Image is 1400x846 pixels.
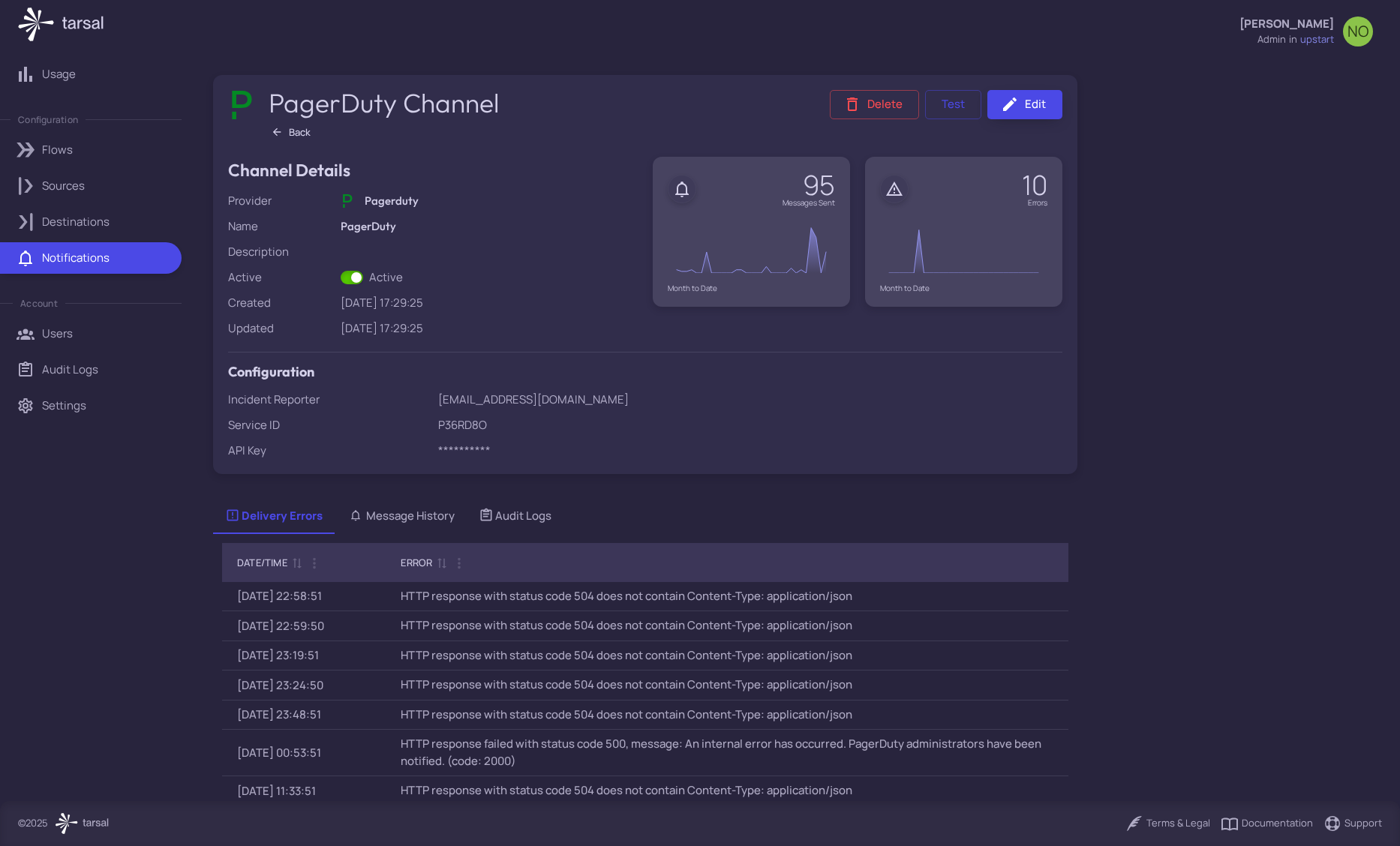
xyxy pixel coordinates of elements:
div: Incident Reporter [228,391,432,408]
p: © 2025 [18,816,48,831]
h6: PagerDuty [341,218,638,235]
h5: Configuration [228,361,1062,382]
div: Chart. Highcharts interactive chart. [880,214,1047,284]
p: Notifications [42,250,110,266]
button: [PERSON_NAME]admininupstartNO [1230,10,1382,53]
span: Sort by Date/Time descending [287,556,305,569]
div: admin [1257,32,1286,47]
h2: PagerDuty Channel [269,87,502,118]
div: API Key [228,442,432,459]
div: Month to Date [880,284,1047,292]
p: Settings [42,397,86,414]
p: Destinations [42,214,110,230]
a: Terms & Legal [1125,814,1210,832]
div: Month to Date [668,284,835,292]
p: Audit Logs [42,361,98,378]
p: [DATE] 00:53:51 [237,747,321,758]
div: Message History [347,508,455,524]
p: HTTP response with status code 504 does not contain Content-Type: application/json [401,617,852,634]
div: Audit Logs [479,508,551,524]
p: Account [20,297,57,310]
p: HTTP response with status code 504 does not contain Content-Type: application/json [401,782,852,799]
p: HTTP response with status code 504 does not contain Content-Type: application/json [401,676,852,694]
div: Tabs List [213,498,1077,534]
p: [EMAIL_ADDRESS][DOMAIN_NAME] [438,391,1062,408]
div: [DATE] 17:29:25 [341,320,638,337]
p: P36RD8O [438,417,1062,433]
div: 95 [783,172,835,199]
div: Description [228,244,335,260]
p: HTTP response failed with status code 500, message: An internal error has occurred. PagerDuty adm... [401,736,1058,769]
div: Created [228,295,335,311]
button: Test [925,90,981,119]
p: HTTP response with status code 504 does not contain Content-Type: application/json [401,647,852,664]
div: Date/Time [237,553,287,571]
p: [PERSON_NAME] [1239,16,1334,32]
div: Errors [1022,199,1047,206]
button: Back [266,122,317,142]
div: 10 [1022,172,1047,199]
p: Configuration [18,113,78,126]
p: [DATE] 23:48:51 [237,709,321,720]
a: Documentation [1221,814,1313,832]
button: Column Actions [447,551,471,575]
div: Error [401,553,432,571]
h6: pagerduty [365,193,419,209]
p: [DATE] 11:33:51 [237,785,316,796]
div: Chart. Highcharts interactive chart. [668,214,835,284]
span: in [1289,32,1297,47]
p: [DATE] 22:59:50 [237,620,324,631]
p: [DATE] 23:24:50 [237,679,323,691]
span: Sort by Error ascending [432,556,450,569]
p: [DATE] 22:58:51 [237,590,322,601]
div: Active [228,269,335,286]
h4: Channel Details [228,157,350,184]
div: [DATE] 17:29:25 [341,295,638,311]
p: HTTP response with status code 504 does not contain Content-Type: application/json [401,588,852,605]
p: Usage [42,66,76,82]
p: Users [42,325,73,342]
button: Delete [830,90,919,119]
div: Name [228,218,335,235]
p: [DATE] 23:19:51 [237,649,319,661]
span: NO [1347,24,1368,39]
div: Provider [228,193,335,209]
div: Delivery Errors [225,508,323,524]
div: Service ID [228,417,432,433]
div: Updated [228,320,335,337]
svg: Interactive chart [668,214,835,284]
p: Flows [42,142,73,158]
span: upstart [1300,32,1334,47]
p: HTTP response with status code 504 does not contain Content-Type: application/json [401,706,852,724]
button: Column Actions [302,551,326,575]
div: Messages Sent [783,199,835,206]
svg: Interactive chart [880,214,1047,284]
a: Edit [987,90,1062,119]
a: Support [1323,814,1382,832]
span: Active [369,269,403,286]
p: Sources [42,178,85,194]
